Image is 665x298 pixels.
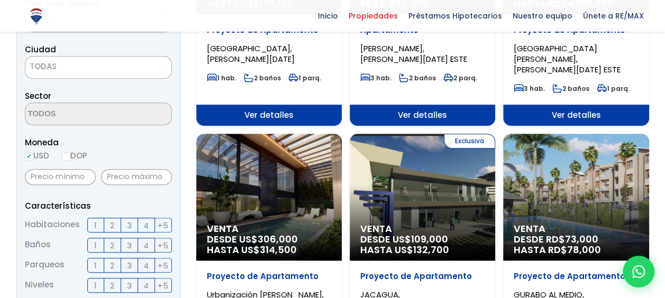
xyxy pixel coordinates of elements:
[399,73,436,82] span: 2 baños
[443,73,477,82] span: 2 parq.
[62,152,70,161] input: DOP
[258,232,298,246] span: 306,000
[514,245,638,255] span: HASTA RD$
[25,238,51,253] span: Baños
[288,73,321,82] span: 1 parq.
[552,84,589,93] span: 2 baños
[207,245,331,255] span: HASTA US$
[360,234,485,255] span: DESDE US$
[25,152,33,161] input: USD
[25,136,172,149] span: Moneda
[94,239,97,252] span: 1
[207,73,236,82] span: 1 hab.
[94,259,97,272] span: 1
[143,259,149,272] span: 4
[158,239,168,252] span: +5
[62,149,87,162] label: DOP
[514,234,638,255] span: DESDE RD$
[143,239,149,252] span: 4
[110,239,114,252] span: 2
[94,219,97,232] span: 1
[94,279,97,292] span: 1
[127,279,132,292] span: 3
[360,43,467,64] span: [PERSON_NAME], [PERSON_NAME][DATE] ESTE
[127,239,132,252] span: 3
[507,8,578,24] span: Nuestro equipo
[25,90,51,101] span: Sector
[360,224,485,234] span: Venta
[343,8,403,24] span: Propiedades
[411,232,448,246] span: 109,000
[597,84,630,93] span: 1 parq.
[207,271,331,282] p: Proyecto de Apartamento
[360,245,485,255] span: HASTA US$
[196,105,342,126] span: Ver detalles
[514,224,638,234] span: Venta
[25,218,80,232] span: Habitaciones
[25,103,128,126] textarea: Search
[244,73,281,82] span: 2 baños
[207,234,331,255] span: DESDE US$
[30,61,57,72] span: TODAS
[110,279,114,292] span: 2
[101,169,172,185] input: Precio máximo
[25,44,56,55] span: Ciudad
[25,149,49,162] label: USD
[207,224,331,234] span: Venta
[313,8,343,24] span: Inicio
[158,219,168,232] span: +5
[413,243,449,256] span: 132,700
[25,56,172,79] span: TODAS
[514,84,545,93] span: 3 hab.
[514,43,621,75] span: [GEOGRAPHIC_DATA][PERSON_NAME], [PERSON_NAME][DATE] ESTE
[360,271,485,282] p: Proyecto de Apartamento
[25,278,54,293] span: Niveles
[514,271,638,282] p: Proyecto de Apartamento
[110,219,114,232] span: 2
[444,134,495,148] span: Exclusiva
[578,8,649,24] span: Únete a RE/MAX
[143,279,149,292] span: 4
[260,243,297,256] span: 314,500
[565,232,598,246] span: 73,000
[127,259,132,272] span: 3
[360,73,391,82] span: 3 hab.
[158,279,168,292] span: +5
[567,243,601,256] span: 78,000
[25,199,172,212] p: Características
[403,8,507,24] span: Préstamos Hipotecarios
[207,43,295,64] span: [GEOGRAPHIC_DATA], [PERSON_NAME][DATE]
[127,219,132,232] span: 3
[350,105,495,126] span: Ver detalles
[25,169,96,185] input: Precio mínimo
[158,259,168,272] span: +5
[143,219,149,232] span: 4
[27,7,45,25] img: Logo de REMAX
[110,259,114,272] span: 2
[503,105,649,126] span: Ver detalles
[25,258,65,273] span: Parqueos
[25,59,171,74] span: TODAS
